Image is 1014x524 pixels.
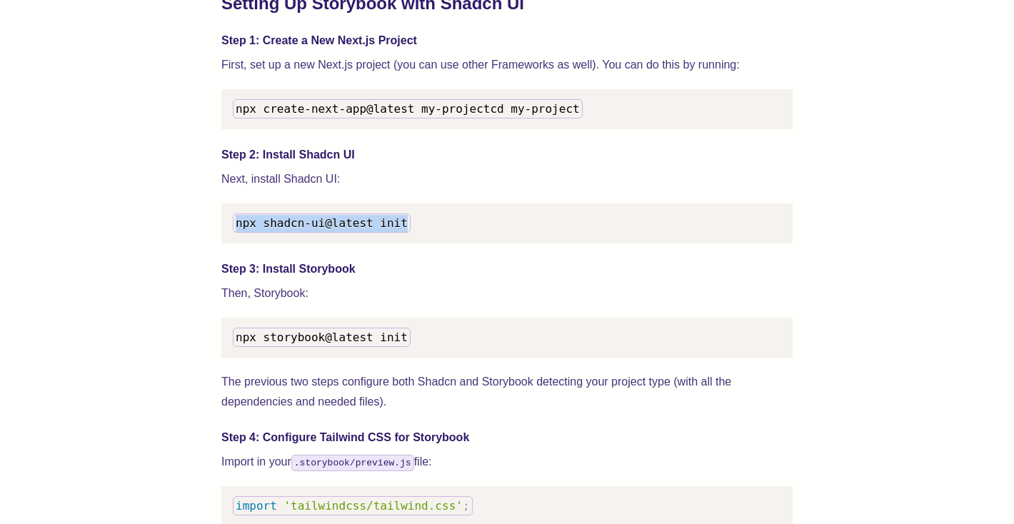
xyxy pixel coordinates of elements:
span: npx shadcn-ui@latest init [236,216,408,230]
p: The previous two steps configure both Shadcn and Storybook detecting your project type (with all ... [221,372,793,412]
p: Import in your file: [221,452,793,472]
span: ; [463,499,470,513]
code: .storybook/preview.js [291,455,414,471]
span: 'tailwindcss/tailwind.css' [283,499,462,513]
h4: Step 2: Install Shadcn UI [221,146,793,163]
h4: Step 4: Configure Tailwind CSS for Storybook [221,429,793,446]
p: Next, install Shadcn UI: [221,169,793,189]
span: npx storybook@latest init [236,331,408,344]
span: npx create-next-app@latest my-project [236,102,490,116]
p: First, set up a new Next.js project (you can use other Frameworks as well). You can do this by ru... [221,55,793,75]
code: cd my-project [233,99,583,119]
h4: Step 3: Install Storybook [221,261,793,278]
span: import [236,499,277,513]
h4: Step 1: Create a New Next.js Project [221,32,793,49]
p: Then, Storybook: [221,283,793,303]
